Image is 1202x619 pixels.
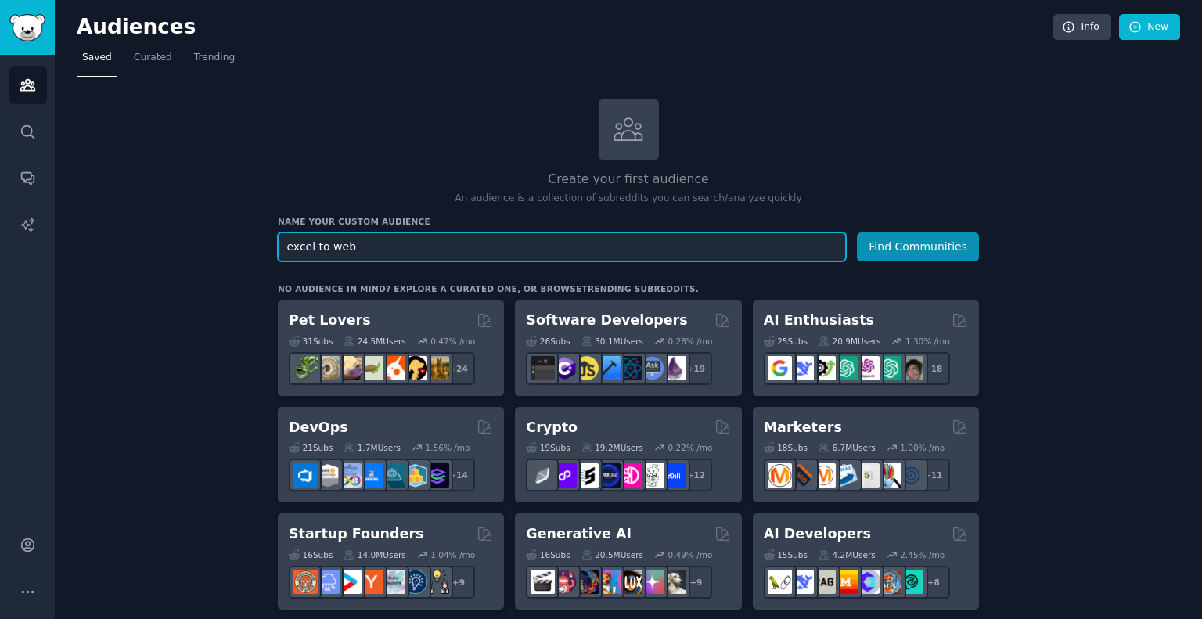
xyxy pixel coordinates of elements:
img: bigseo [790,463,814,488]
div: 4.2M Users [819,549,876,560]
img: AskComputerScience [640,356,664,380]
div: 20.9M Users [819,336,880,347]
div: No audience in mind? Explore a curated one, or browse . [278,283,699,294]
img: LangChain [768,570,792,594]
div: + 12 [679,459,712,491]
div: 18 Sub s [764,442,808,453]
div: 15 Sub s [764,549,808,560]
div: + 14 [442,459,475,491]
img: web3 [596,463,621,488]
div: 26 Sub s [526,336,570,347]
div: + 11 [917,459,950,491]
span: Trending [194,51,235,65]
div: + 19 [679,352,712,385]
div: 0.28 % /mo [668,336,713,347]
div: 25 Sub s [764,336,808,347]
img: DevOpsLinks [359,463,383,488]
img: turtle [359,356,383,380]
input: Pick a short name, like "Digital Marketers" or "Movie-Goers" [278,232,846,261]
a: Trending [189,45,240,77]
div: + 8 [917,566,950,599]
div: 1.04 % /mo [430,549,475,560]
a: Info [1053,14,1111,41]
button: Find Communities [857,232,979,261]
img: defi_ [662,463,686,488]
div: 2.45 % /mo [900,549,945,560]
img: Emailmarketing [833,463,858,488]
img: PetAdvice [403,356,427,380]
div: 14.0M Users [344,549,405,560]
div: 30.1M Users [581,336,643,347]
img: googleads [855,463,880,488]
h2: Create your first audience [278,170,979,189]
img: startup [337,570,362,594]
div: + 18 [917,352,950,385]
img: ballpython [315,356,340,380]
span: Curated [134,51,172,65]
img: FluxAI [618,570,642,594]
img: DreamBooth [662,570,686,594]
h2: Startup Founders [289,524,423,544]
div: 21 Sub s [289,442,333,453]
img: cockatiel [381,356,405,380]
img: AskMarketing [812,463,836,488]
div: 16 Sub s [289,549,333,560]
h3: Name your custom audience [278,216,979,227]
div: + 9 [679,566,712,599]
img: sdforall [596,570,621,594]
img: growmybusiness [425,570,449,594]
h2: AI Developers [764,524,871,544]
img: llmops [877,570,901,594]
img: PlatformEngineers [425,463,449,488]
img: chatgpt_promptDesign [833,356,858,380]
img: ArtificalIntelligence [899,356,923,380]
img: DeepSeek [790,570,814,594]
img: 0xPolygon [552,463,577,488]
div: 0.49 % /mo [668,549,713,560]
img: starryai [640,570,664,594]
div: 6.7M Users [819,442,876,453]
img: Entrepreneurship [403,570,427,594]
div: 24.5M Users [344,336,405,347]
img: dalle2 [552,570,577,594]
div: + 9 [442,566,475,599]
img: GummySearch logo [9,14,45,41]
img: ethstaker [574,463,599,488]
img: AItoolsCatalog [812,356,836,380]
img: dogbreed [425,356,449,380]
span: Saved [82,51,112,65]
img: ethfinance [531,463,555,488]
h2: Generative AI [526,524,632,544]
img: learnjavascript [574,356,599,380]
img: azuredevops [293,463,318,488]
a: New [1119,14,1180,41]
div: 31 Sub s [289,336,333,347]
img: content_marketing [768,463,792,488]
img: indiehackers [381,570,405,594]
h2: Crypto [526,418,578,437]
div: 1.7M Users [344,442,401,453]
img: elixir [662,356,686,380]
p: An audience is a collection of subreddits you can search/analyze quickly [278,192,979,206]
img: software [531,356,555,380]
img: EntrepreneurRideAlong [293,570,318,594]
img: leopardgeckos [337,356,362,380]
div: 19.2M Users [581,442,643,453]
img: MarketingResearch [877,463,901,488]
div: 1.30 % /mo [905,336,950,347]
img: AIDevelopersSociety [899,570,923,594]
h2: AI Enthusiasts [764,311,874,330]
img: AWS_Certified_Experts [315,463,340,488]
h2: DevOps [289,418,348,437]
div: + 24 [442,352,475,385]
img: chatgpt_prompts_ [877,356,901,380]
div: 20.5M Users [581,549,643,560]
a: Saved [77,45,117,77]
div: 16 Sub s [526,549,570,560]
img: aws_cdk [403,463,427,488]
img: Rag [812,570,836,594]
img: MistralAI [833,570,858,594]
img: csharp [552,356,577,380]
img: DeepSeek [790,356,814,380]
div: 0.22 % /mo [668,442,713,453]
